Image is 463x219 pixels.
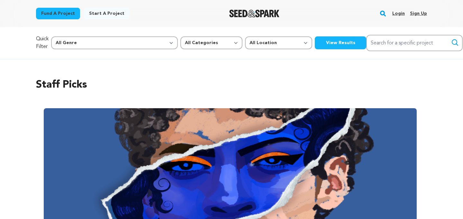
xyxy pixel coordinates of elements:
button: View Results [315,36,366,49]
input: Search for a specific project [366,35,463,51]
a: Start a project [84,8,130,19]
h2: Staff Picks [36,77,427,93]
a: Fund a project [36,8,80,19]
a: Login [392,8,405,19]
img: Seed&Spark Logo Dark Mode [229,10,280,17]
p: Quick Filter [36,35,49,51]
a: Sign up [410,8,427,19]
a: Seed&Spark Homepage [229,10,280,17]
